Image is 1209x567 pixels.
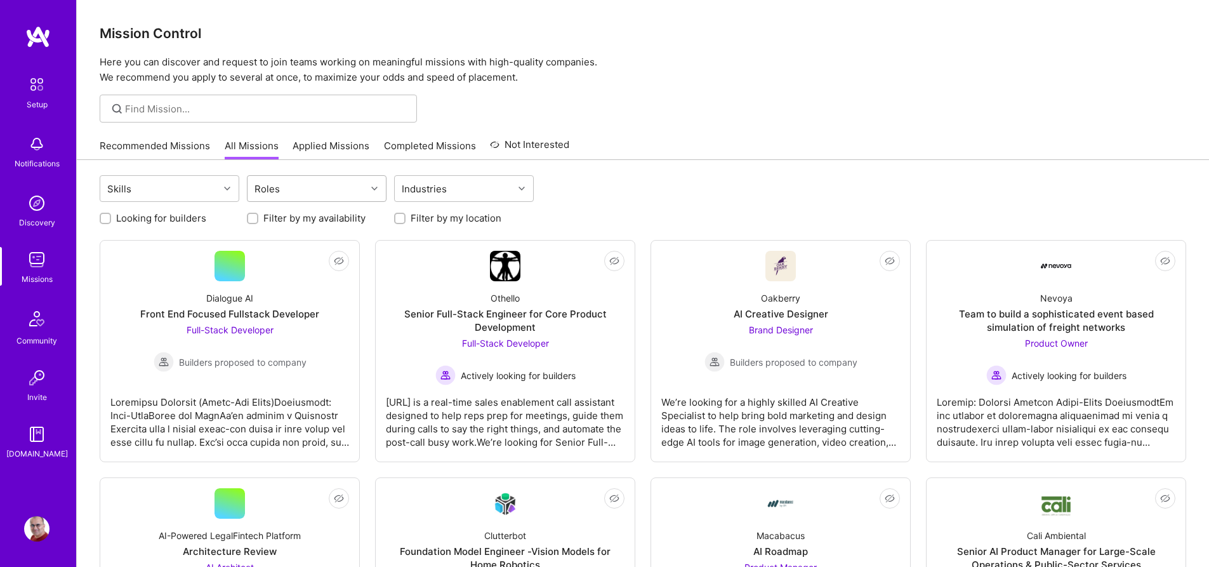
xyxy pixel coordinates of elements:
div: Dialogue AI [206,291,253,305]
div: Community [17,334,57,347]
img: Company Logo [765,488,796,519]
div: Team to build a sophisticated event based simulation of freight networks [937,307,1175,334]
div: Roles [251,180,283,198]
label: Filter by my location [411,211,501,225]
div: Architecture Review [183,545,277,558]
img: guide book [24,422,50,447]
div: Discovery [19,216,55,229]
img: setup [23,71,50,98]
i: icon EyeClosed [885,493,895,504]
img: logo [25,25,51,48]
img: Company Logo [490,489,520,519]
div: Front End Focused Fullstack Developer [140,307,319,321]
i: icon EyeClosed [609,256,619,266]
div: Industries [399,180,450,198]
i: icon EyeClosed [885,256,895,266]
span: Builders proposed to company [179,356,307,369]
img: Invite [24,365,50,390]
label: Looking for builders [116,211,206,225]
div: We’re looking for a highly skilled AI Creative Specialist to help bring bold marketing and design... [661,385,900,449]
input: Find Mission... [125,102,407,116]
span: Actively looking for builders [461,369,576,382]
img: Builders proposed to company [154,352,174,372]
img: Company Logo [1041,263,1071,269]
a: All Missions [225,139,279,160]
span: Full-Stack Developer [462,338,549,349]
img: teamwork [24,247,50,272]
img: Company Logo [1041,491,1071,517]
div: Cali Ambiental [1027,529,1086,542]
div: Clutterbot [484,529,526,542]
div: AI Creative Designer [734,307,828,321]
div: Loremipsu Dolorsit (Ametc-Adi Elits)Doeiusmodt: Inci-UtlaBoree dol MagnAa’en adminim v Quisnostr ... [110,385,349,449]
a: Applied Missions [293,139,369,160]
span: Full-Stack Developer [187,324,274,335]
i: icon EyeClosed [1160,256,1170,266]
div: Skills [104,180,135,198]
i: icon EyeClosed [609,493,619,504]
div: Missions [22,272,53,286]
i: icon SearchGrey [110,102,124,116]
div: Notifications [15,157,60,170]
a: Company LogoOakberryAI Creative DesignerBrand Designer Builders proposed to companyBuilders propo... [661,251,900,451]
div: Macabacus [756,529,805,542]
i: icon Chevron [371,185,378,192]
p: Here you can discover and request to join teams working on meaningful missions with high-quality ... [100,55,1186,85]
img: Builders proposed to company [704,352,725,372]
div: AI Roadmap [753,545,808,558]
div: Invite [27,390,47,404]
i: icon Chevron [519,185,525,192]
i: icon EyeClosed [334,493,344,504]
img: bell [24,131,50,157]
i: icon Chevron [224,185,230,192]
span: Brand Designer [749,324,813,335]
a: Company LogoNevoyaTeam to build a sophisticated event based simulation of freight networksProduct... [937,251,1175,451]
i: icon EyeClosed [334,256,344,266]
img: Company Logo [765,251,796,281]
i: icon EyeClosed [1160,493,1170,504]
img: Actively looking for builders [435,365,456,385]
img: Actively looking for builders [986,365,1007,385]
div: Loremip: Dolorsi Ametcon Adipi-Elits DoeiusmodtEm inc utlabor et doloremagna aliquaenimad mi veni... [937,385,1175,449]
h3: Mission Control [100,25,1186,41]
div: Othello [491,291,520,305]
span: Product Owner [1025,338,1088,349]
img: User Avatar [24,516,50,542]
div: [DOMAIN_NAME] [6,447,68,460]
a: Recommended Missions [100,139,210,160]
img: Community [22,304,52,334]
a: Completed Missions [384,139,476,160]
div: Senior Full-Stack Engineer for Core Product Development [386,307,624,334]
span: Builders proposed to company [730,356,857,369]
label: Filter by my availability [263,211,366,225]
span: Actively looking for builders [1012,369,1126,382]
a: Not Interested [490,137,569,160]
a: Dialogue AIFront End Focused Fullstack DeveloperFull-Stack Developer Builders proposed to company... [110,251,349,451]
a: Company LogoOthelloSenior Full-Stack Engineer for Core Product DevelopmentFull-Stack Developer Ac... [386,251,624,451]
div: Nevoya [1040,291,1073,305]
div: Setup [27,98,48,111]
div: AI-Powered LegalFintech Platform [159,529,301,542]
img: Company Logo [490,251,520,281]
div: Oakberry [761,291,800,305]
img: discovery [24,190,50,216]
a: User Avatar [21,516,53,542]
div: [URL] is a real-time sales enablement call assistant designed to help reps prep for meetings, gui... [386,385,624,449]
